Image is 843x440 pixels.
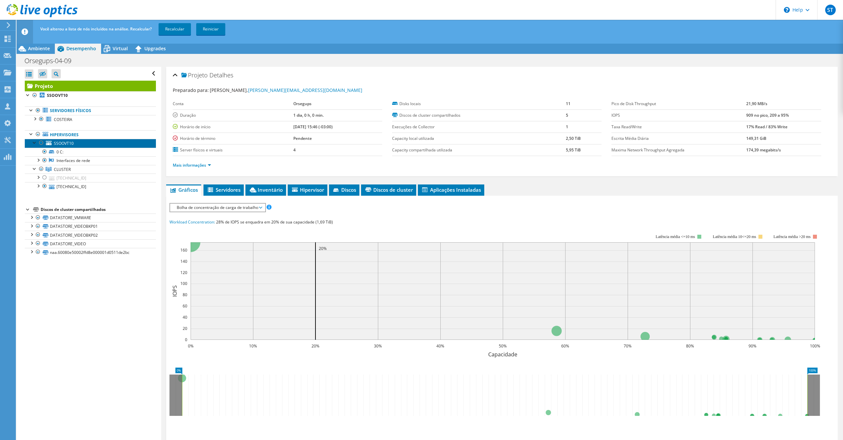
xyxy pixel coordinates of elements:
label: Disks locais [392,100,566,107]
span: Virtual [113,45,128,52]
text: 20% [319,246,327,251]
span: Workload Concentration: [169,219,215,225]
text: 120 [180,270,187,275]
a: Reiniciar [196,23,225,35]
svg: \n [784,7,790,13]
span: SSOOVT10 [54,140,74,146]
text: 40 [183,314,187,320]
b: 21,90 MB/s [746,101,767,106]
span: CLUSTER [54,167,71,172]
b: SSOOVT10 [47,93,68,98]
label: Taxa Read/Write [611,124,746,130]
span: Upgrades [144,45,166,52]
span: Desempenho [66,45,96,52]
text: 0% [188,343,193,349]
span: 28% de IOPS se enquadra em 20% de sua capacidade (1,69 TiB) [216,219,333,225]
label: Execuções de Collector [392,124,566,130]
text: 60% [561,343,569,349]
b: 1 dia, 0 h, 0 min. [293,112,324,118]
text: IOPS [171,285,178,297]
a: SSOOVT10 [25,139,156,147]
label: Capacity compartilhada utilizada [392,147,566,153]
label: Escrita Média Diária [611,135,746,142]
label: Maxima Network Throughput Agregada [611,147,746,153]
text: 70% [624,343,632,349]
text: 60 [183,303,187,309]
b: 11 [566,101,570,106]
text: 100 [180,281,187,286]
text: 80 [183,292,187,298]
text: 90% [749,343,756,349]
span: Projeto [181,72,208,79]
a: COSTEIRA [25,115,156,124]
a: [TECHNICAL_ID] [25,182,156,191]
text: 20 [183,326,187,331]
b: 17% Read / 83% Write [746,124,788,130]
span: Servidores [207,186,240,193]
a: [PERSON_NAME][EMAIL_ADDRESS][DOMAIN_NAME] [248,87,362,93]
span: COSTEIRA [54,117,72,122]
text: 0 [185,337,187,342]
tspan: Latência média 10<=20 ms [713,234,756,239]
b: 2,50 TiB [566,136,581,141]
span: Hipervisor [291,186,324,193]
a: Recalcular [159,23,191,35]
text: 140 [180,259,187,264]
a: Interfaces de rede [25,156,156,165]
span: [PERSON_NAME], [210,87,362,93]
text: 50% [499,343,507,349]
label: Server físicos e virtuais [173,147,293,153]
span: Discos de cluster [364,186,413,193]
a: Servidores físicos [25,106,156,115]
label: Discos de cluster compartilhados [392,112,566,119]
a: Projeto [25,81,156,91]
text: 10% [249,343,257,349]
a: [TECHNICAL_ID] [25,174,156,182]
b: [DATE] 15:46 (-03:00) [293,124,333,130]
span: Gráficos [169,186,198,193]
a: DATASTORE_VIDEOBKP01 [25,222,156,231]
label: Horário de término [173,135,293,142]
span: Inventário [249,186,283,193]
b: 1 [566,124,568,130]
span: Aplicações Instaladas [421,186,481,193]
span: Ambiente [28,45,50,52]
a: 0 C: [25,148,156,156]
a: SSOOVT10 [25,91,156,100]
b: 5 [566,112,568,118]
label: IOPS [611,112,746,119]
a: DATASTORE_VIDEOBKP02 [25,231,156,239]
text: 30% [374,343,382,349]
label: Capacity local utilizada [392,135,566,142]
span: Bolha de concentração de carga de trabalho [173,204,262,212]
text: Latência média >20 ms [773,234,811,239]
b: 149,31 GiB [746,136,766,141]
span: ST [825,5,836,15]
text: 40% [436,343,444,349]
label: Pico de Disk Throughput [611,100,746,107]
text: Capacidade [488,351,517,358]
a: Hipervisores [25,130,156,139]
a: DATASTORE_VMWARE [25,214,156,222]
span: Você alterou a lista de nós incluídos na análise. Recalcular? [40,26,152,32]
b: 174,39 megabits/s [746,147,781,153]
text: 80% [686,343,694,349]
text: 100% [810,343,820,349]
b: 909 no pico, 209 a 95% [746,112,789,118]
label: Preparado para: [173,87,209,93]
a: Mais informações [173,162,211,168]
text: 160 [180,247,187,253]
label: Duração [173,112,293,119]
h1: Orsegups-04-09 [21,57,82,64]
text: 20% [312,343,319,349]
span: Detalhes [209,71,233,79]
b: 4 [293,147,296,153]
tspan: Latência média <=10 ms [656,234,695,239]
span: Discos [332,186,356,193]
a: naa.60080e50002ffd8e000001d0511de2bc [25,248,156,257]
b: Pendente [293,136,312,141]
label: Horário de início [173,124,293,130]
label: Conta [173,100,293,107]
div: Discos de cluster compartilhados [41,206,156,214]
b: 5,95 TiB [566,147,581,153]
